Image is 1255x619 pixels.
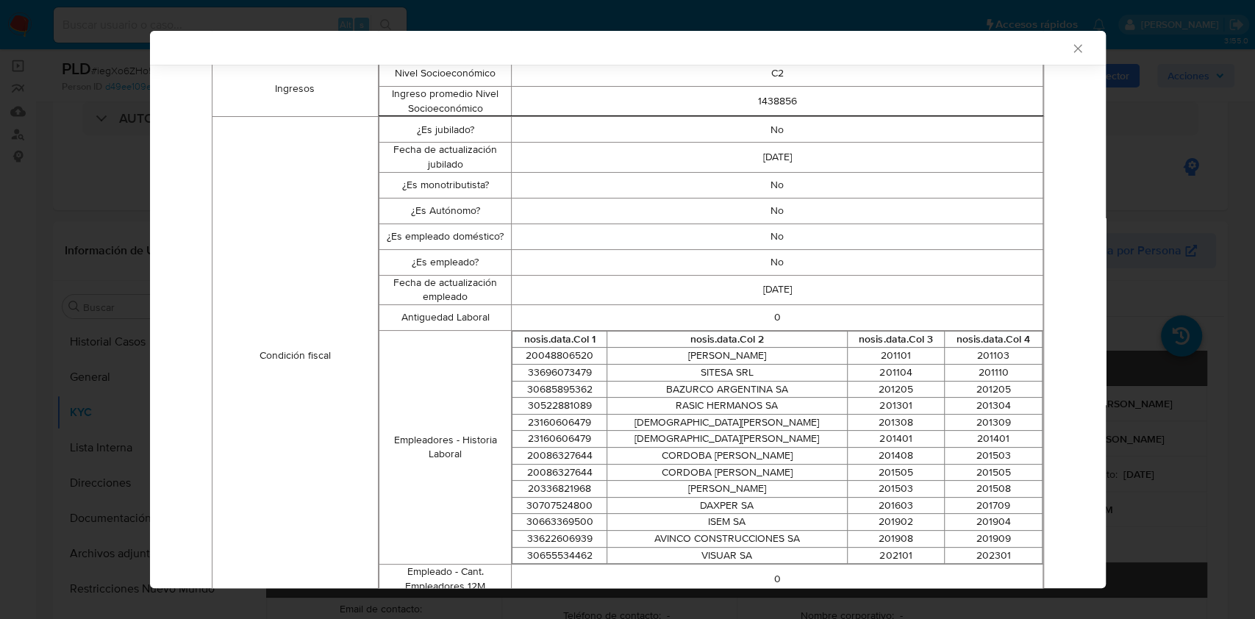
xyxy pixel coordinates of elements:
[512,249,1043,275] td: No
[847,547,944,564] td: 202101
[512,87,1043,116] td: 1438856
[379,249,512,275] td: ¿Es empleado?
[379,304,512,330] td: Antiguedad Laboral
[945,381,1043,398] td: 201205
[607,431,847,448] td: [DEMOGRAPHIC_DATA][PERSON_NAME]
[379,565,512,594] td: Empleado - Cant. Empleadores 12M
[512,530,607,547] td: 33622606939
[512,304,1043,330] td: 0
[607,414,847,431] td: [DEMOGRAPHIC_DATA][PERSON_NAME]
[945,547,1043,564] td: 202301
[945,497,1043,514] td: 201709
[945,514,1043,531] td: 201904
[607,365,847,382] td: SITESA SRL
[512,497,607,514] td: 30707524800
[945,331,1043,348] th: nosis.data.Col 4
[379,172,512,198] td: ¿Es monotributista?
[945,481,1043,498] td: 201508
[512,431,607,448] td: 23160606479
[150,31,1106,588] div: closure-recommendation-modal
[512,117,1043,143] td: No
[945,431,1043,448] td: 201401
[847,530,944,547] td: 201908
[379,198,512,223] td: ¿Es Autónomo?
[512,143,1043,172] td: [DATE]
[607,530,847,547] td: AVINCO CONSTRUCCIONES SA
[379,143,512,172] td: Fecha de actualización jubilado
[512,481,607,498] td: 20336821968
[1070,41,1084,54] button: Cerrar ventana
[607,464,847,481] td: CORDOBA [PERSON_NAME]
[379,87,512,116] td: Ingreso promedio Nivel Socioeconómico
[379,275,512,304] td: Fecha de actualización empleado
[512,381,607,398] td: 30685895362
[847,365,944,382] td: 201104
[847,497,944,514] td: 201603
[512,464,607,481] td: 20086327644
[847,381,944,398] td: 201205
[847,398,944,415] td: 201301
[607,514,847,531] td: ISEM SA
[607,481,847,498] td: [PERSON_NAME]
[512,365,607,382] td: 33696073479
[512,514,607,531] td: 30663369500
[512,398,607,415] td: 30522881089
[847,414,944,431] td: 201308
[379,117,512,143] td: ¿Es jubilado?
[607,447,847,464] td: CORDOBA [PERSON_NAME]
[607,381,847,398] td: BAZURCO ARGENTINA SA
[847,481,944,498] td: 201503
[847,464,944,481] td: 201505
[847,348,944,365] td: 201101
[512,565,1043,594] td: 0
[512,172,1043,198] td: No
[512,61,1043,87] td: C2
[512,414,607,431] td: 23160606479
[512,275,1043,304] td: [DATE]
[607,348,847,365] td: [PERSON_NAME]
[607,331,847,348] th: nosis.data.Col 2
[212,117,378,595] td: Condición fiscal
[512,547,607,564] td: 30655534462
[945,530,1043,547] td: 201909
[945,348,1043,365] td: 201103
[945,365,1043,382] td: 201110
[379,61,512,87] td: Nivel Socioeconómico
[847,447,944,464] td: 201408
[847,431,944,448] td: 201401
[847,514,944,531] td: 201902
[945,398,1043,415] td: 201304
[512,223,1043,249] td: No
[945,447,1043,464] td: 201503
[847,331,944,348] th: nosis.data.Col 3
[945,414,1043,431] td: 201309
[379,330,512,564] td: Empleadores - Historia Laboral
[607,497,847,514] td: DAXPER SA
[512,447,607,464] td: 20086327644
[212,61,378,117] td: Ingresos
[512,348,607,365] td: 20048806520
[945,464,1043,481] td: 201505
[607,547,847,564] td: VISUAR SA
[512,198,1043,223] td: No
[379,223,512,249] td: ¿Es empleado doméstico?
[607,398,847,415] td: RASIC HERMANOS SA
[512,331,607,348] th: nosis.data.Col 1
